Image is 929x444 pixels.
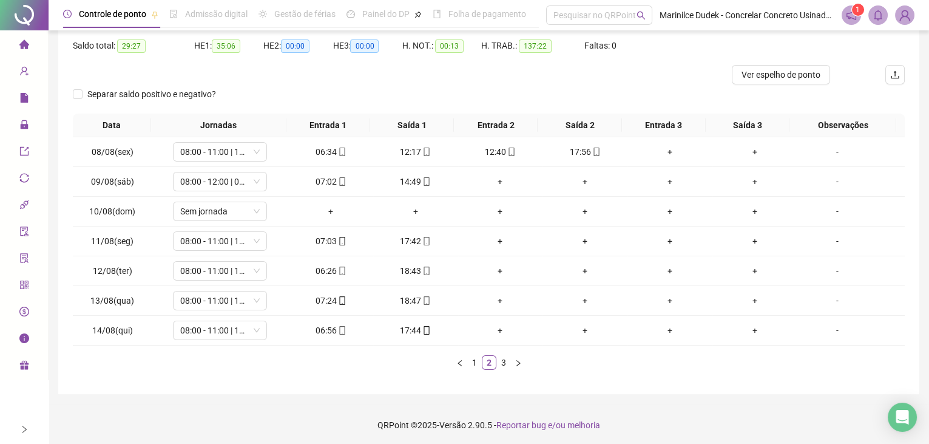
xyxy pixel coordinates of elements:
div: + [717,294,792,307]
span: 29:27 [117,39,146,53]
span: api [19,194,29,219]
span: down [253,297,260,304]
span: Separar saldo positivo e negativo? [83,87,221,101]
span: 35:06 [212,39,240,53]
span: 08:00 - 12:00 | 00:00 - 00:00 [180,172,260,191]
th: Data [73,114,151,137]
span: down [253,267,260,275]
span: mobile [337,148,346,156]
span: left [456,360,464,367]
span: 13/08(qua) [90,296,134,306]
li: 2 [482,355,496,370]
div: HE 1: [194,39,263,53]
div: Saldo total: [73,39,194,53]
button: left [453,355,467,370]
span: 08/08(sex) [92,147,133,157]
div: + [463,294,538,307]
li: Página anterior [453,355,467,370]
span: book [433,10,441,18]
span: mobile [421,177,431,186]
span: mobile [337,326,346,335]
a: 3 [497,356,510,369]
span: search [637,11,646,20]
span: 137:22 [519,39,552,53]
span: 14/08(qui) [92,326,133,335]
span: home [19,34,29,58]
span: solution [19,248,29,272]
span: sync [19,168,29,192]
span: qrcode [19,275,29,299]
div: 14:49 [378,175,453,188]
span: mobile [421,326,431,335]
div: + [717,145,792,159]
span: bell [873,10,883,21]
span: Marinilce Dudek - Concrelar Concreto Usinado Ltda [660,9,834,22]
div: 06:26 [293,264,368,278]
img: 83990 [896,6,914,24]
span: 09/08(sáb) [91,177,134,186]
div: 06:34 [293,145,368,159]
div: + [717,175,792,188]
div: - [802,264,873,278]
div: 07:24 [293,294,368,307]
li: 1 [467,355,482,370]
div: 12:40 [463,145,538,159]
div: + [632,145,708,159]
span: mobile [506,148,516,156]
span: 08:00 - 11:00 | 13:00 - 18:00 [180,143,260,161]
div: + [463,205,538,218]
button: right [511,355,525,370]
div: - [802,234,873,248]
div: + [632,264,708,278]
div: + [632,205,708,218]
span: notification [846,10,857,21]
span: mobile [591,148,601,156]
span: 1 [856,5,860,14]
div: - [802,324,873,337]
span: pushpin [414,11,422,18]
span: mobile [421,267,431,275]
span: right [20,425,29,434]
span: 08:00 - 11:00 | 13:00 - 18:00 [180,292,260,310]
div: 07:03 [293,234,368,248]
th: Saída 1 [370,114,454,137]
div: + [717,205,792,218]
span: Folha de pagamento [448,9,526,19]
div: 18:43 [378,264,453,278]
span: user-add [19,61,29,85]
span: 00:00 [281,39,309,53]
div: 17:42 [378,234,453,248]
span: lock [19,114,29,138]
span: pushpin [151,11,158,18]
div: + [547,264,623,278]
span: mobile [421,296,431,305]
div: 18:47 [378,294,453,307]
div: + [717,234,792,248]
span: Controle de ponto [79,9,146,19]
span: mobile [337,296,346,305]
span: 00:13 [435,39,464,53]
span: Reportar bug e/ou melhoria [496,420,600,430]
div: + [463,175,538,188]
div: - [802,175,873,188]
span: 00:00 [350,39,379,53]
span: Ver espelho de ponto [742,68,820,81]
div: + [717,324,792,337]
div: 06:56 [293,324,368,337]
div: - [802,205,873,218]
span: Gestão de férias [274,9,336,19]
span: dashboard [346,10,355,18]
span: down [253,178,260,185]
div: + [632,234,708,248]
div: 17:44 [378,324,453,337]
div: + [632,175,708,188]
span: Sem jornada [180,202,260,220]
span: info-circle [19,328,29,352]
th: Jornadas [151,114,286,137]
li: Próxima página [511,355,525,370]
span: file [19,87,29,112]
span: Observações [794,118,891,132]
span: audit [19,221,29,245]
button: Ver espelho de ponto [732,65,830,84]
div: 12:17 [378,145,453,159]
